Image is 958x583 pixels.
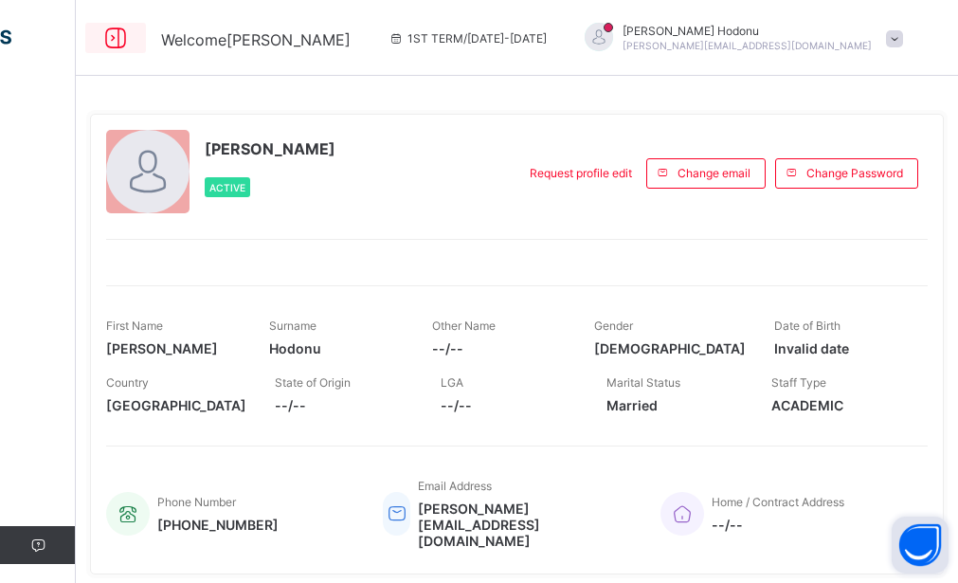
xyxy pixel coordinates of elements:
span: --/-- [712,517,844,533]
span: [PERSON_NAME][EMAIL_ADDRESS][DOMAIN_NAME] [623,40,872,51]
span: --/-- [432,340,567,356]
span: [PERSON_NAME] [106,340,241,356]
span: [GEOGRAPHIC_DATA] [106,397,246,413]
span: Invalid date [774,340,909,356]
span: Married [606,397,744,413]
span: [DEMOGRAPHIC_DATA] [594,340,746,356]
span: Staff Type [771,375,826,390]
div: JulianaHodonu [566,23,913,54]
span: Phone Number [157,495,236,509]
span: Date of Birth [774,319,841,333]
span: Marital Status [606,375,680,390]
span: State of Origin [275,375,351,390]
span: Surname [269,319,316,333]
span: ACADEMIC [771,397,909,413]
span: Change email [678,166,750,180]
span: Email Address [418,479,492,493]
span: Change Password [806,166,903,180]
span: LGA [441,375,463,390]
span: Other Name [432,319,496,333]
span: [PERSON_NAME][EMAIL_ADDRESS][DOMAIN_NAME] [418,501,632,549]
span: --/-- [275,397,412,413]
span: Gender [594,319,633,333]
span: Active [209,182,245,193]
span: First Name [106,319,163,333]
button: Open asap [892,517,949,574]
span: Home / Contract Address [712,495,844,509]
span: Request profile edit [530,166,632,180]
span: --/-- [441,397,578,413]
span: [PERSON_NAME] [205,139,335,158]
span: Hodonu [269,340,404,356]
span: Welcome [PERSON_NAME] [161,30,351,49]
span: Country [106,375,149,390]
span: [PHONE_NUMBER] [157,517,279,533]
span: [PERSON_NAME] Hodonu [623,24,872,38]
span: session/term information [389,31,547,46]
